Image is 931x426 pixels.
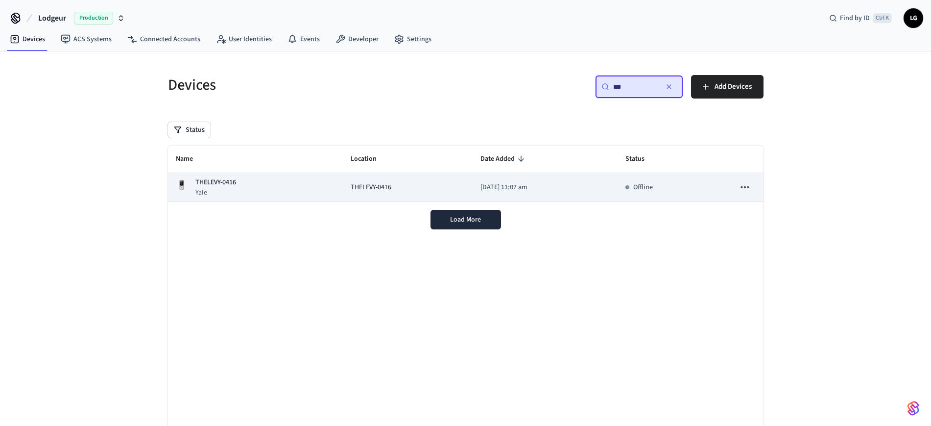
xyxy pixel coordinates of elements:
[328,30,386,48] a: Developer
[119,30,208,48] a: Connected Accounts
[840,13,870,23] span: Find by ID
[168,146,764,202] table: sticky table
[168,75,460,95] h5: Devices
[450,215,481,225] span: Load More
[38,12,66,24] span: Lodgeur
[2,30,53,48] a: Devices
[430,210,501,229] button: Load More
[904,8,923,28] button: LG
[873,13,892,23] span: Ctrl K
[74,12,113,25] span: Production
[480,151,527,167] span: Date Added
[208,30,280,48] a: User Identities
[176,151,206,167] span: Name
[480,182,609,193] p: [DATE] 11:07 am
[168,122,211,138] button: Status
[691,75,764,99] button: Add Devices
[195,188,236,198] p: Yale
[715,80,752,93] span: Add Devices
[280,30,328,48] a: Events
[625,151,657,167] span: Status
[195,177,236,188] p: THELEVY-0416
[905,9,922,27] span: LG
[53,30,119,48] a: ACS Systems
[907,401,919,416] img: SeamLogoGradient.69752ec5.svg
[351,182,391,193] span: THELEVY-0416
[351,151,389,167] span: Location
[386,30,439,48] a: Settings
[821,9,900,27] div: Find by IDCtrl K
[176,179,188,191] img: Yale Assure Touchscreen Wifi Smart Lock, Satin Nickel, Front
[633,182,653,193] p: Offline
